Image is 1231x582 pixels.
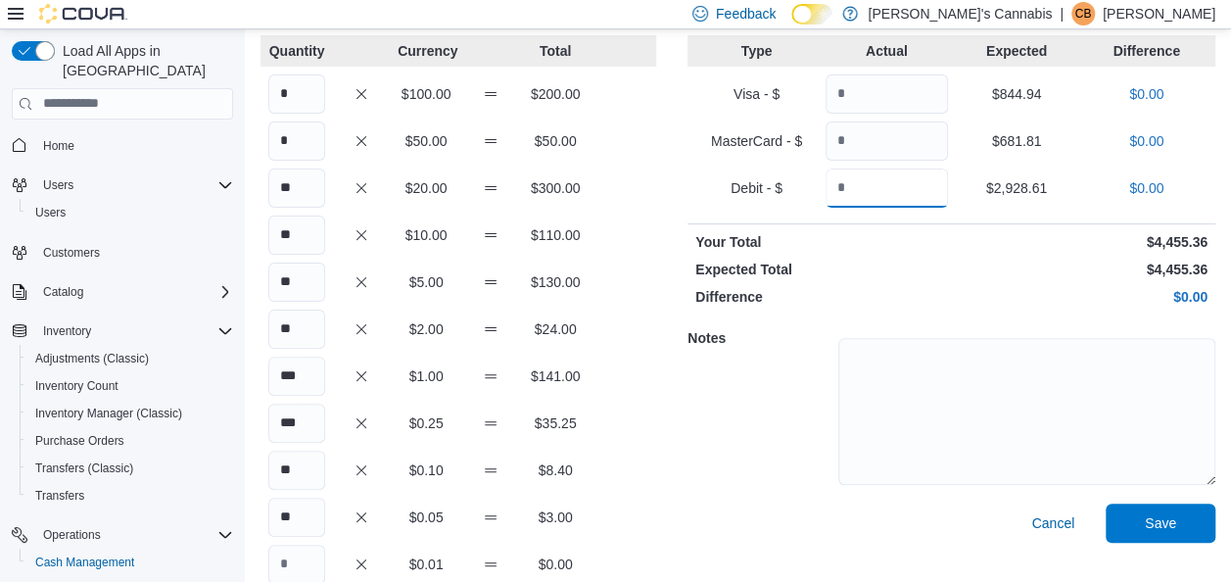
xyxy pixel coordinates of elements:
[956,260,1207,279] p: $4,455.36
[43,527,101,543] span: Operations
[716,4,776,24] span: Feedback
[956,287,1207,307] p: $0.00
[20,199,241,226] button: Users
[398,413,454,433] p: $0.25
[695,131,818,151] p: MasterCard - $
[27,429,132,453] a: Purchase Orders
[695,41,818,61] p: Type
[35,280,91,304] button: Catalog
[35,240,233,265] span: Customers
[55,41,233,80] span: Load All Apps in [GEOGRAPHIC_DATA]
[527,225,584,245] p: $110.00
[27,457,141,480] a: Transfers (Classic)
[1145,513,1176,533] span: Save
[20,455,241,482] button: Transfers (Classic)
[398,41,454,61] p: Currency
[27,551,142,574] a: Cash Management
[35,319,233,343] span: Inventory
[1023,504,1082,543] button: Cancel
[35,280,233,304] span: Catalog
[1031,513,1074,533] span: Cancel
[35,461,133,476] span: Transfers (Classic)
[527,555,584,574] p: $0.00
[527,41,584,61] p: Total
[43,245,100,261] span: Customers
[398,319,454,339] p: $2.00
[20,345,241,372] button: Adjustments (Classic)
[35,488,84,504] span: Transfers
[527,413,584,433] p: $35.25
[398,225,454,245] p: $10.00
[43,323,91,339] span: Inventory
[695,287,947,307] p: Difference
[398,131,454,151] p: $50.00
[527,272,584,292] p: $130.00
[27,347,157,370] a: Adjustments (Classic)
[27,374,233,398] span: Inventory Count
[35,378,118,394] span: Inventory Count
[268,263,325,302] input: Quantity
[398,84,454,104] p: $100.00
[20,372,241,400] button: Inventory Count
[956,232,1207,252] p: $4,455.36
[1071,2,1095,25] div: Cyrena Brathwaite
[826,121,948,161] input: Quantity
[43,284,83,300] span: Catalog
[4,238,241,267] button: Customers
[20,427,241,455] button: Purchase Orders
[687,318,834,358] h5: Notes
[35,406,182,421] span: Inventory Manager (Classic)
[27,484,233,508] span: Transfers
[1085,178,1207,198] p: $0.00
[1103,2,1215,25] p: [PERSON_NAME]
[4,131,241,160] button: Home
[27,201,73,224] a: Users
[956,178,1078,198] p: $2,928.61
[268,41,325,61] p: Quantity
[20,482,241,509] button: Transfers
[398,508,454,527] p: $0.05
[20,549,241,576] button: Cash Management
[956,41,1078,61] p: Expected
[268,74,325,114] input: Quantity
[826,74,948,114] input: Quantity
[268,498,325,537] input: Quantity
[43,138,74,154] span: Home
[4,171,241,199] button: Users
[695,260,947,279] p: Expected Total
[35,173,81,197] button: Users
[27,457,233,480] span: Transfers (Classic)
[268,451,325,490] input: Quantity
[527,461,584,480] p: $8.40
[35,205,66,220] span: Users
[398,366,454,386] p: $1.00
[1085,41,1207,61] p: Difference
[27,347,233,370] span: Adjustments (Classic)
[268,310,325,349] input: Quantity
[527,84,584,104] p: $200.00
[1085,84,1207,104] p: $0.00
[35,555,134,570] span: Cash Management
[4,317,241,345] button: Inventory
[27,429,233,453] span: Purchase Orders
[27,402,233,425] span: Inventory Manager (Classic)
[956,84,1078,104] p: $844.94
[35,133,233,158] span: Home
[791,24,792,25] span: Dark Mode
[4,521,241,549] button: Operations
[527,131,584,151] p: $50.00
[35,523,109,547] button: Operations
[27,374,126,398] a: Inventory Count
[35,319,99,343] button: Inventory
[268,357,325,396] input: Quantity
[268,169,325,208] input: Quantity
[27,484,92,508] a: Transfers
[35,173,233,197] span: Users
[268,216,325,255] input: Quantity
[398,555,454,574] p: $0.01
[527,319,584,339] p: $24.00
[527,366,584,386] p: $141.00
[1106,504,1215,543] button: Save
[35,523,233,547] span: Operations
[35,433,124,449] span: Purchase Orders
